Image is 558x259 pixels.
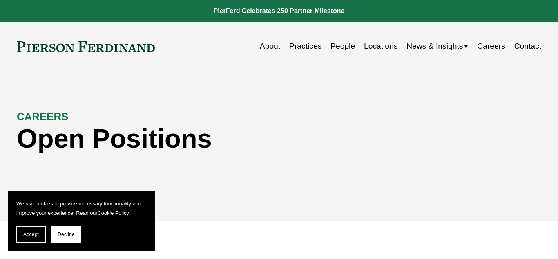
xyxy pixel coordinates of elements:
[364,38,397,54] a: Locations
[289,38,321,54] a: Practices
[406,38,468,54] a: folder dropdown
[98,210,129,216] a: Cookie Policy
[406,39,463,54] span: News & Insights
[16,226,46,243] button: Accept
[17,124,410,154] h1: Open Positions
[330,38,355,54] a: People
[51,226,81,243] button: Decline
[8,191,155,251] section: Cookie banner
[17,111,68,122] strong: CAREERS
[58,232,75,237] span: Decline
[260,38,280,54] a: About
[23,232,39,237] span: Accept
[477,38,505,54] a: Careers
[514,38,541,54] a: Contact
[16,199,147,218] p: We use cookies to provide necessary functionality and improve your experience. Read our .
